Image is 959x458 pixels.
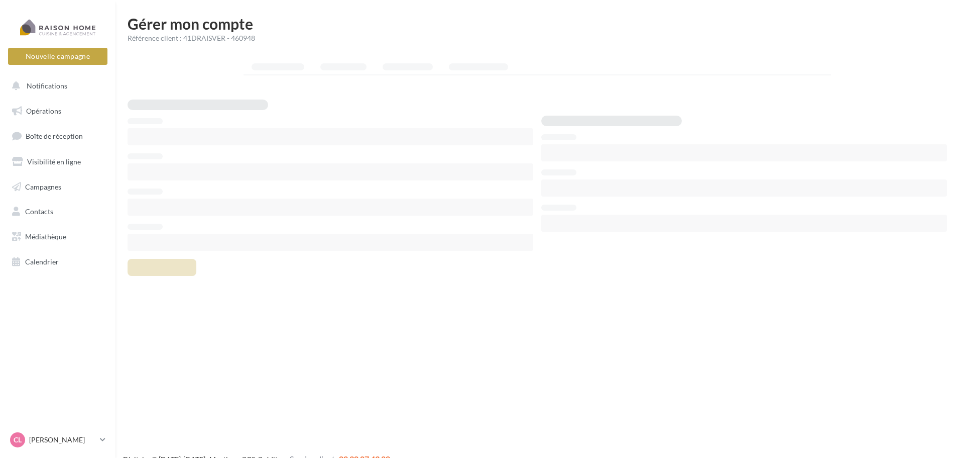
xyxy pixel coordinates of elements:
[8,430,107,449] a: CL [PERSON_NAME]
[25,207,53,216] span: Contacts
[6,101,109,122] a: Opérations
[14,435,22,445] span: CL
[6,176,109,198] a: Campagnes
[128,16,947,31] h1: Gérer mon compte
[29,435,96,445] p: [PERSON_NAME]
[25,232,66,241] span: Médiathèque
[6,251,109,272] a: Calendrier
[26,132,83,140] span: Boîte de réception
[25,182,61,191] span: Campagnes
[128,33,947,43] div: Référence client : 41DRAISVER - 460948
[27,81,67,90] span: Notifications
[25,257,59,266] span: Calendrier
[6,151,109,172] a: Visibilité en ligne
[6,125,109,147] a: Boîte de réception
[8,48,107,65] button: Nouvelle campagne
[6,75,105,97] button: Notifications
[6,201,109,222] a: Contacts
[26,107,61,115] span: Opérations
[27,157,81,166] span: Visibilité en ligne
[6,226,109,247] a: Médiathèque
